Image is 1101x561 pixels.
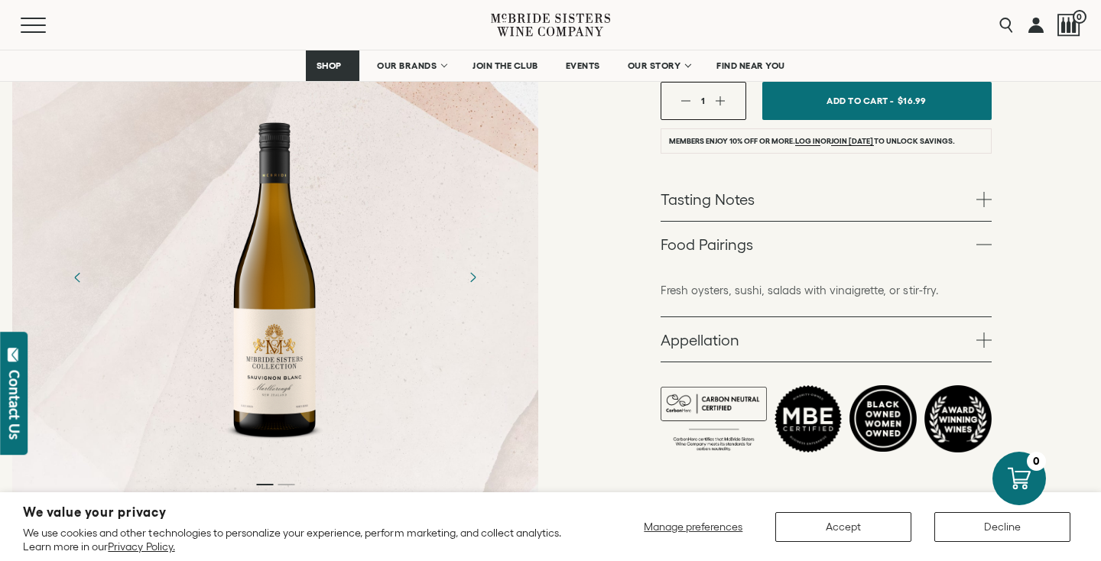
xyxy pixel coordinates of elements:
p: Fresh oysters, sushi, salads with vinaigrette, or stir-fry. [661,283,992,298]
button: Previous [58,257,98,297]
button: Next [453,257,492,297]
span: 0 [1073,10,1086,24]
a: JOIN THE CLUB [463,50,548,81]
a: join [DATE] [831,137,873,146]
button: Mobile Menu Trigger [21,18,76,33]
li: Page dot 2 [278,484,294,485]
span: Add To Cart - [827,89,894,112]
a: Log in [795,137,820,146]
button: Manage preferences [635,512,752,542]
a: FIND NEAR YOU [706,50,795,81]
a: Tasting Notes [661,177,992,221]
h2: We value your privacy [23,506,582,519]
span: SHOP [316,60,342,71]
span: EVENTS [566,60,600,71]
li: Members enjoy 10% off or more. or to unlock savings. [661,128,992,154]
p: We use cookies and other technologies to personalize your experience, perform marketing, and coll... [23,526,582,553]
a: EVENTS [556,50,610,81]
span: Manage preferences [644,520,742,533]
div: 0 [1027,452,1046,471]
span: JOIN THE CLUB [473,60,538,71]
li: Page dot 1 [256,484,273,485]
a: SHOP [306,50,359,81]
span: 1 [701,96,705,105]
a: OUR STORY [618,50,700,81]
span: OUR BRANDS [377,60,437,71]
button: Add To Cart - $16.99 [762,82,992,120]
a: Privacy Policy. [108,540,174,553]
span: OUR STORY [628,60,681,71]
span: $16.99 [898,89,927,112]
button: Decline [934,512,1070,542]
div: Contact Us [7,370,22,439]
a: OUR BRANDS [367,50,455,81]
a: Food Pairings [661,222,992,266]
span: FIND NEAR YOU [716,60,785,71]
a: Appellation [661,317,992,362]
button: Accept [775,512,911,542]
